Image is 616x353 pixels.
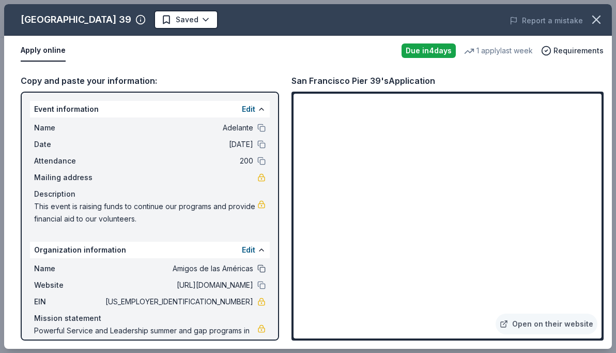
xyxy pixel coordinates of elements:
[21,11,131,28] div: [GEOGRAPHIC_DATA] 39
[34,171,103,184] span: Mailing address
[21,74,279,87] div: Copy and paste your information:
[103,279,253,291] span: [URL][DOMAIN_NAME]
[103,138,253,151] span: [DATE]
[402,43,456,58] div: Due in 4 days
[496,314,597,334] a: Open on their website
[541,45,604,57] button: Requirements
[34,122,103,134] span: Name
[154,10,218,29] button: Saved
[553,45,604,57] span: Requirements
[242,244,255,256] button: Edit
[103,122,253,134] span: Adelante
[34,200,257,225] span: This event is raising funds to continue our programs and provide financial aid to our volunteers.
[242,103,255,115] button: Edit
[34,325,257,349] span: Powerful Service and Leadership summer and gap programs in [GEOGRAPHIC_DATA] for high-school and ...
[34,279,103,291] span: Website
[34,312,266,325] div: Mission statement
[30,101,270,117] div: Event information
[103,262,253,275] span: Amigos de las Américas
[510,14,583,27] button: Report a mistake
[34,155,103,167] span: Attendance
[291,74,435,87] div: San Francisco Pier 39's Application
[34,262,103,275] span: Name
[34,296,103,308] span: EIN
[176,13,198,26] span: Saved
[464,45,533,57] div: 1 apply last week
[30,242,270,258] div: Organization information
[34,188,266,200] div: Description
[34,138,103,151] span: Date
[103,296,253,308] span: [US_EMPLOYER_IDENTIFICATION_NUMBER]
[103,155,253,167] span: 200
[21,40,66,62] button: Apply online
